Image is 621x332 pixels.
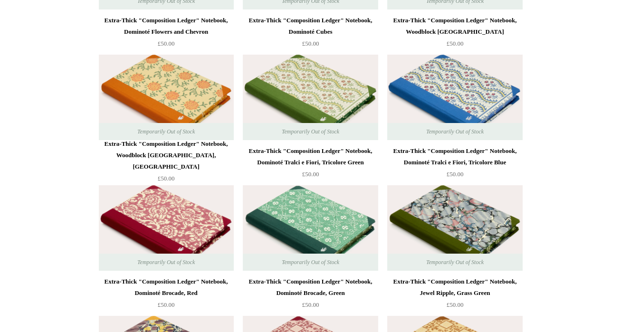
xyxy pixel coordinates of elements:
[128,254,204,271] span: Temporarily Out of Stock
[243,145,378,184] a: Extra-Thick "Composition Ledger" Notebook, Dominoté Tralci e Fiori, Tricolore Green £50.00
[272,123,349,140] span: Temporarily Out of Stock
[387,185,522,271] a: Extra-Thick "Composition Ledger" Notebook, Jewel Ripple, Grass Green Extra-Thick "Composition Led...
[387,276,522,315] a: Extra-Thick "Composition Ledger" Notebook, Jewel Ripple, Grass Green £50.00
[302,301,319,308] span: £50.00
[243,55,378,140] img: Extra-Thick "Composition Ledger" Notebook, Dominoté Tralci e Fiori, Tricolore Green
[245,15,375,38] div: Extra-Thick "Composition Ledger" Notebook, Dominoté Cubes
[390,145,520,168] div: Extra-Thick "Composition Ledger" Notebook, Dominoté Tralci e Fiori, Tricolore Blue
[99,138,234,184] a: Extra-Thick "Composition Ledger" Notebook, Woodblock [GEOGRAPHIC_DATA], [GEOGRAPHIC_DATA] £50.00
[245,145,375,168] div: Extra-Thick "Composition Ledger" Notebook, Dominoté Tralci e Fiori, Tricolore Green
[390,15,520,38] div: Extra-Thick "Composition Ledger" Notebook, Woodblock [GEOGRAPHIC_DATA]
[387,15,522,54] a: Extra-Thick "Composition Ledger" Notebook, Woodblock [GEOGRAPHIC_DATA] £50.00
[128,123,204,140] span: Temporarily Out of Stock
[158,175,175,182] span: £50.00
[245,276,375,299] div: Extra-Thick "Composition Ledger" Notebook, Dominoté Brocade, Green
[243,185,378,271] img: Extra-Thick "Composition Ledger" Notebook, Dominoté Brocade, Green
[158,301,175,308] span: £50.00
[158,40,175,47] span: £50.00
[447,171,464,178] span: £50.00
[101,15,231,38] div: Extra-Thick "Composition Ledger" Notebook, Dominoté Flowers and Chevron
[99,15,234,54] a: Extra-Thick "Composition Ledger" Notebook, Dominoté Flowers and Chevron £50.00
[99,185,234,271] img: Extra-Thick "Composition Ledger" Notebook, Dominoté Brocade, Red
[243,55,378,140] a: Extra-Thick "Composition Ledger" Notebook, Dominoté Tralci e Fiori, Tricolore Green Extra-Thick "...
[99,185,234,271] a: Extra-Thick "Composition Ledger" Notebook, Dominoté Brocade, Red Extra-Thick "Composition Ledger"...
[243,185,378,271] a: Extra-Thick "Composition Ledger" Notebook, Dominoté Brocade, Green Extra-Thick "Composition Ledge...
[99,55,234,140] img: Extra-Thick "Composition Ledger" Notebook, Woodblock Sicily, Orange
[387,55,522,140] img: Extra-Thick "Composition Ledger" Notebook, Dominoté Tralci e Fiori, Tricolore Blue
[390,276,520,299] div: Extra-Thick "Composition Ledger" Notebook, Jewel Ripple, Grass Green
[387,55,522,140] a: Extra-Thick "Composition Ledger" Notebook, Dominoté Tralci e Fiori, Tricolore Blue Extra-Thick "C...
[99,55,234,140] a: Extra-Thick "Composition Ledger" Notebook, Woodblock Sicily, Orange Extra-Thick "Composition Ledg...
[243,276,378,315] a: Extra-Thick "Composition Ledger" Notebook, Dominoté Brocade, Green £50.00
[387,185,522,271] img: Extra-Thick "Composition Ledger" Notebook, Jewel Ripple, Grass Green
[99,276,234,315] a: Extra-Thick "Composition Ledger" Notebook, Dominoté Brocade, Red £50.00
[272,254,349,271] span: Temporarily Out of Stock
[387,145,522,184] a: Extra-Thick "Composition Ledger" Notebook, Dominoté Tralci e Fiori, Tricolore Blue £50.00
[243,15,378,54] a: Extra-Thick "Composition Ledger" Notebook, Dominoté Cubes £50.00
[447,301,464,308] span: £50.00
[417,254,493,271] span: Temporarily Out of Stock
[101,138,231,172] div: Extra-Thick "Composition Ledger" Notebook, Woodblock [GEOGRAPHIC_DATA], [GEOGRAPHIC_DATA]
[101,276,231,299] div: Extra-Thick "Composition Ledger" Notebook, Dominoté Brocade, Red
[417,123,493,140] span: Temporarily Out of Stock
[447,40,464,47] span: £50.00
[302,40,319,47] span: £50.00
[302,171,319,178] span: £50.00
